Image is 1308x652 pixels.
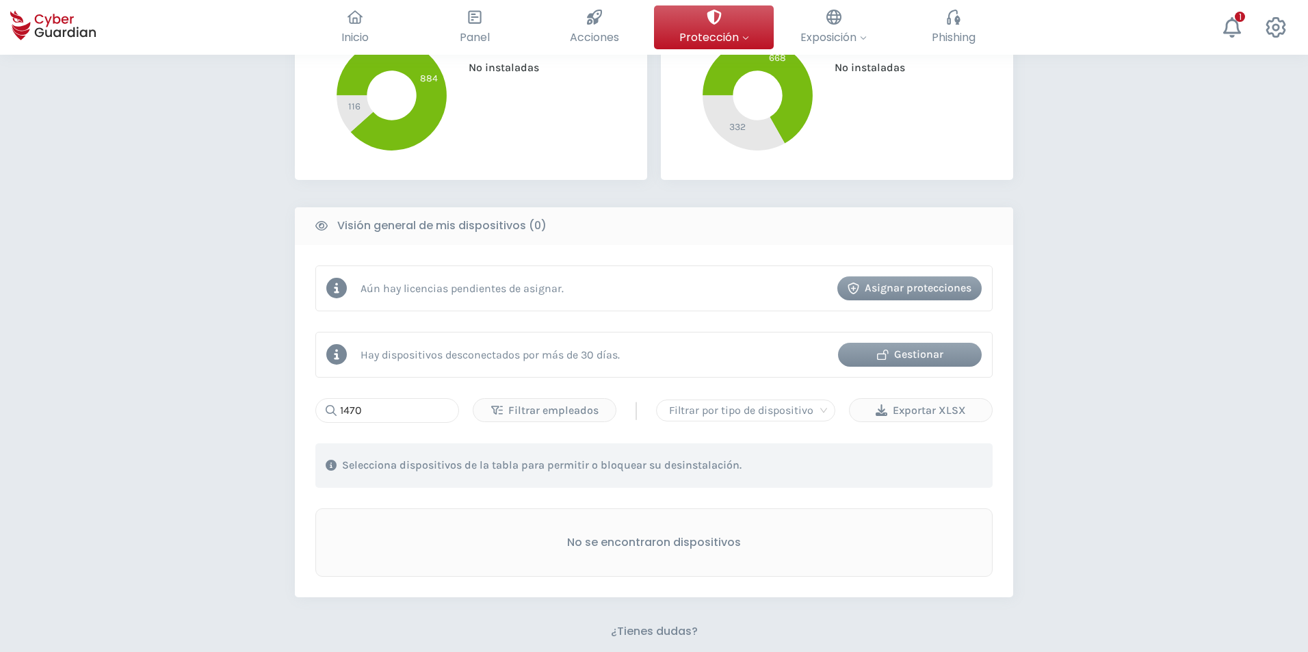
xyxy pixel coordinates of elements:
[849,398,993,422] button: Exportar XLSX
[295,5,415,49] button: Inicio
[458,61,539,74] span: No instaladas
[800,29,867,46] span: Exposición
[838,343,982,367] button: Gestionar
[342,458,742,472] p: Selecciona dispositivos de la tabla para permitir o bloquear su desinstalación.
[460,29,490,46] span: Panel
[893,5,1013,49] button: Phishing
[315,398,459,423] input: Buscar...
[534,5,654,49] button: Acciones
[570,29,619,46] span: Acciones
[633,400,639,421] span: |
[415,5,534,49] button: Panel
[361,282,564,295] p: Aún hay licencias pendientes de asignar.
[837,276,982,300] button: Asignar protecciones
[848,346,971,363] div: Gestionar
[337,218,547,234] b: Visión general de mis dispositivos (0)
[824,61,905,74] span: No instaladas
[654,5,774,49] button: Protección
[341,29,369,46] span: Inicio
[932,29,976,46] span: Phishing
[484,402,605,419] div: Filtrar empleados
[1235,12,1245,22] div: 1
[611,625,698,638] h3: ¿Tienes dudas?
[860,402,982,419] div: Exportar XLSX
[774,5,893,49] button: Exposición
[473,398,616,422] button: Filtrar empleados
[848,280,971,296] div: Asignar protecciones
[361,348,620,361] p: Hay dispositivos desconectados por más de 30 días.
[679,29,749,46] span: Protección
[315,508,993,577] div: No se encontraron dispositivos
